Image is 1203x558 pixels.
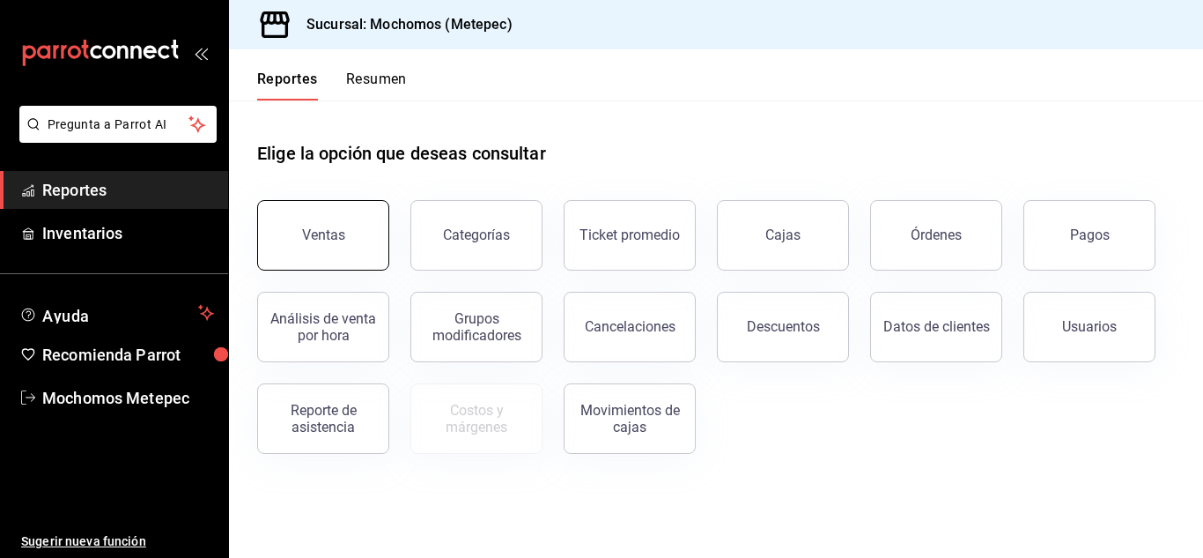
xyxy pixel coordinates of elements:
[1062,318,1117,335] div: Usuarios
[585,318,675,335] div: Cancelaciones
[42,178,214,202] span: Reportes
[257,200,389,271] button: Ventas
[42,386,214,410] span: Mochomos Metepec
[42,221,214,245] span: Inventarios
[19,106,217,143] button: Pregunta a Parrot AI
[422,402,531,435] div: Costos y márgenes
[564,383,696,454] button: Movimientos de cajas
[1023,200,1155,271] button: Pagos
[717,200,849,271] a: Cajas
[575,402,684,435] div: Movimientos de cajas
[346,71,407,100] button: Resumen
[257,71,407,100] div: navigation tabs
[269,402,378,435] div: Reporte de asistencia
[747,318,820,335] div: Descuentos
[1070,227,1110,243] div: Pagos
[1023,292,1155,362] button: Usuarios
[443,227,510,243] div: Categorías
[194,46,208,60] button: open_drawer_menu
[410,200,542,271] button: Categorías
[12,128,217,146] a: Pregunta a Parrot AI
[564,200,696,271] button: Ticket promedio
[48,115,189,134] span: Pregunta a Parrot AI
[422,310,531,344] div: Grupos modificadores
[257,140,546,167] h1: Elige la opción que deseas consultar
[292,14,513,35] h3: Sucursal: Mochomos (Metepec)
[410,383,542,454] button: Contrata inventarios para ver este reporte
[410,292,542,362] button: Grupos modificadores
[42,343,214,367] span: Recomienda Parrot
[302,227,345,243] div: Ventas
[870,292,1002,362] button: Datos de clientes
[257,383,389,454] button: Reporte de asistencia
[564,292,696,362] button: Cancelaciones
[911,227,962,243] div: Órdenes
[257,292,389,362] button: Análisis de venta por hora
[717,292,849,362] button: Descuentos
[21,532,214,551] span: Sugerir nueva función
[269,310,378,344] div: Análisis de venta por hora
[765,225,801,246] div: Cajas
[257,71,318,100] button: Reportes
[42,302,191,324] span: Ayuda
[579,227,680,243] div: Ticket promedio
[883,318,990,335] div: Datos de clientes
[870,200,1002,271] button: Órdenes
